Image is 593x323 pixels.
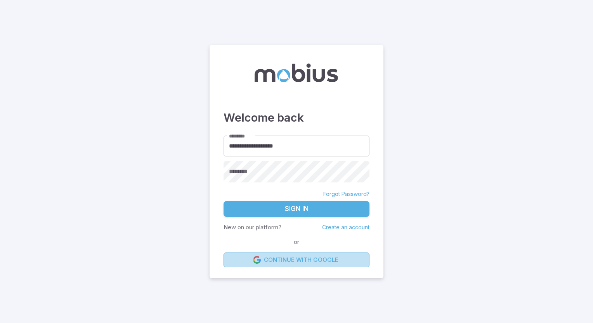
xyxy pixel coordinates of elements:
a: Forgot Password? [323,190,369,198]
p: New on our platform? [224,223,281,232]
a: Continue with Google [224,253,369,267]
button: Sign In [224,201,369,217]
h3: Welcome back [224,109,369,126]
a: Create an account [322,224,369,230]
span: or [292,238,301,246]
